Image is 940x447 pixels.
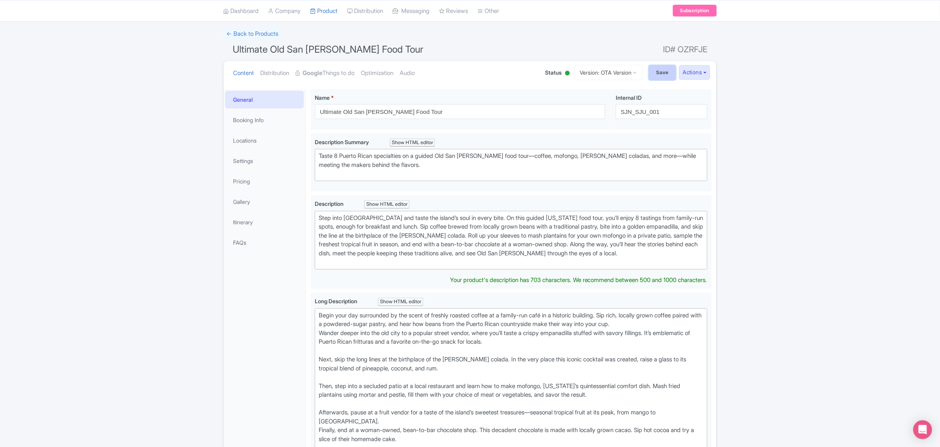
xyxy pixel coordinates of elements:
[390,139,435,147] div: Show HTML editor
[649,65,676,80] input: Save
[303,69,322,78] strong: Google
[233,61,254,86] a: Content
[260,61,289,86] a: Distribution
[575,65,643,80] a: Version: OTA Version
[225,132,304,149] a: Locations
[564,68,571,80] div: Active
[315,298,358,304] span: Long Description
[315,94,330,101] span: Name
[679,65,710,80] button: Actions
[319,152,703,178] div: Taste 8 Puerto Rican specialties on a guided Old San [PERSON_NAME] food tour—coffee, mofongo, [PE...
[225,193,304,211] a: Gallery
[663,42,707,57] span: ID# OZRFJE
[450,276,707,285] div: Your product's description has 703 characters. We recommend between 500 and 1000 characters.
[364,200,409,209] div: Show HTML editor
[913,420,932,439] div: Open Intercom Messenger
[225,213,304,231] a: Itinerary
[319,214,703,267] div: Step into [GEOGRAPHIC_DATA] and taste the island’s soul in every bite. On this guided [US_STATE] ...
[315,139,370,145] span: Description Summary
[296,61,354,86] a: GoogleThings to do
[545,68,562,77] span: Status
[378,298,423,306] div: Show HTML editor
[225,111,304,129] a: Booking Info
[223,26,281,42] a: ← Back to Products
[315,200,345,207] span: Description
[225,91,304,108] a: General
[673,5,717,16] a: Subscription
[225,172,304,190] a: Pricing
[361,61,393,86] a: Optimization
[400,61,415,86] a: Audio
[225,234,304,251] a: FAQs
[233,44,423,55] span: Ultimate Old San [PERSON_NAME] Food Tour
[225,152,304,170] a: Settings
[616,94,642,101] span: Internal ID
